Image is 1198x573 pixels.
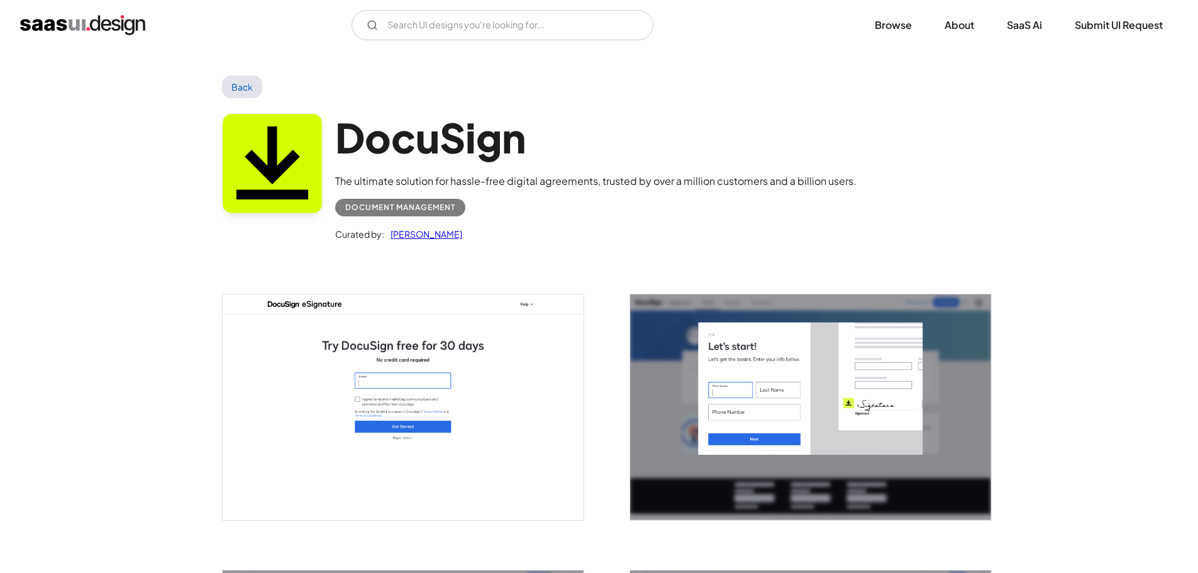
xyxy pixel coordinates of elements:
a: Submit UI Request [1060,11,1178,39]
div: Curated by: [335,226,384,242]
a: [PERSON_NAME] [384,226,462,242]
a: About [929,11,989,39]
a: home [20,15,145,35]
a: Back [222,75,263,98]
a: Browse [860,11,927,39]
form: Email Form [352,10,653,40]
a: open lightbox [223,294,584,520]
a: SaaS Ai [992,11,1057,39]
img: 6423e2232ffd4ae52b2599be_Docusign%20Let%20start.png [630,294,991,520]
h1: DocuSign [335,113,857,162]
div: The ultimate solution for hassle-free digital agreements, trusted by over a million customers and... [335,174,857,189]
img: 6423e2220ef2049abf135e87_Docusign%20Create%20your%20free%20account.png [223,294,584,520]
input: Search UI designs you're looking for... [352,10,653,40]
div: Document Management [345,200,455,215]
a: open lightbox [630,294,991,520]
